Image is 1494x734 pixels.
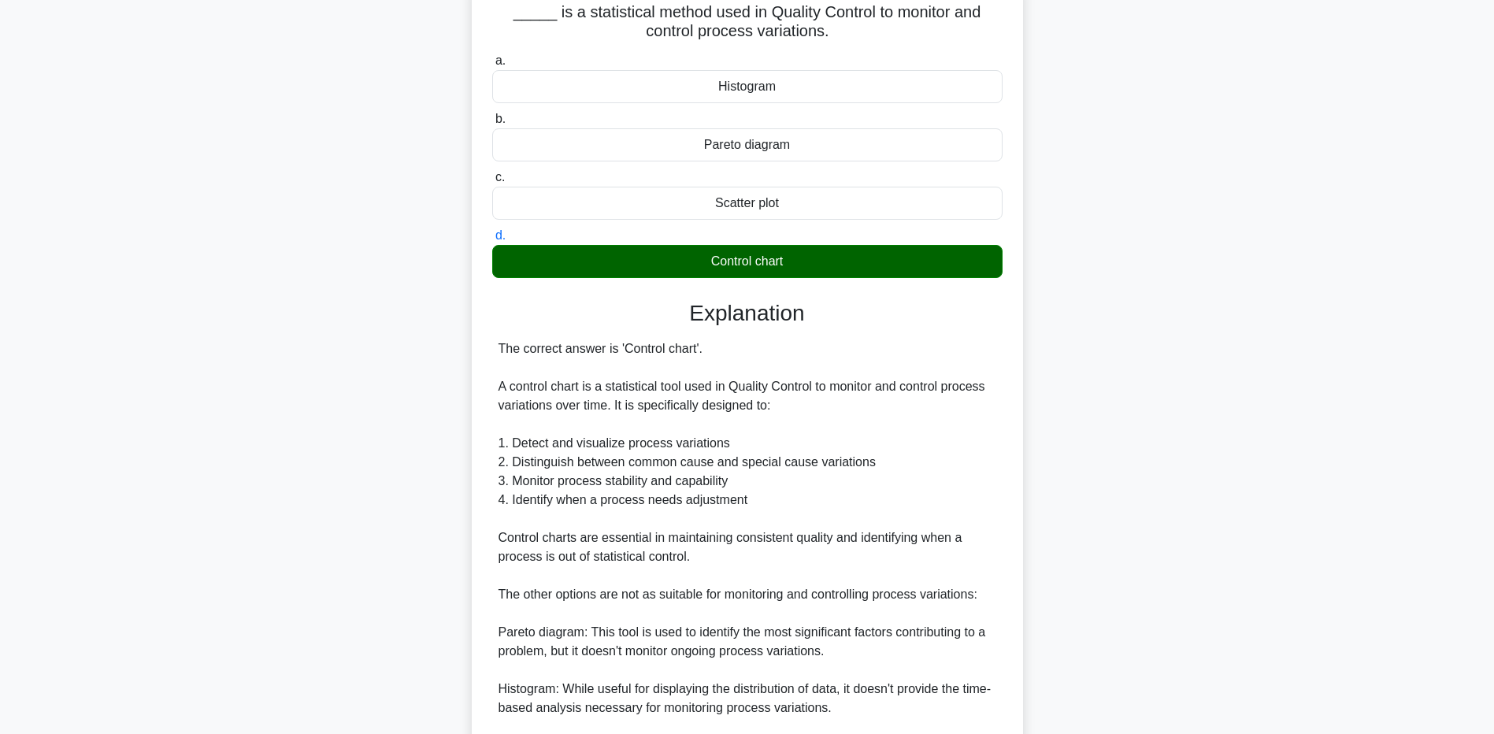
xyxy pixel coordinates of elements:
span: c. [495,170,505,183]
div: Control chart [492,245,1003,278]
span: d. [495,228,506,242]
div: Histogram [492,70,1003,103]
div: Scatter plot [492,187,1003,220]
span: a. [495,54,506,67]
h3: Explanation [502,300,993,327]
span: b. [495,112,506,125]
div: Pareto diagram [492,128,1003,161]
h5: _____ is a statistical method used in Quality Control to monitor and control process variations. [491,2,1004,42]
